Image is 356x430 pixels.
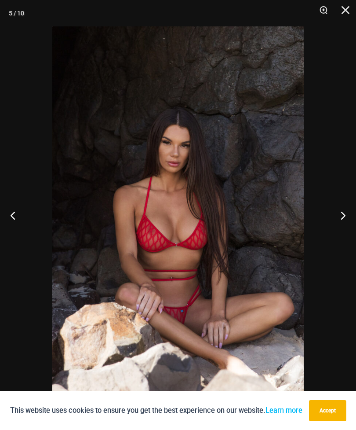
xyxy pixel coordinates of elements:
img: Crystal Waves 327 Halter Top 4149 Thong 04 [52,26,304,404]
p: This website uses cookies to ensure you get the best experience on our website. [10,404,302,416]
button: Accept [309,400,346,421]
div: 5 / 10 [9,7,24,20]
button: Next [323,193,356,237]
a: Learn more [265,406,302,415]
